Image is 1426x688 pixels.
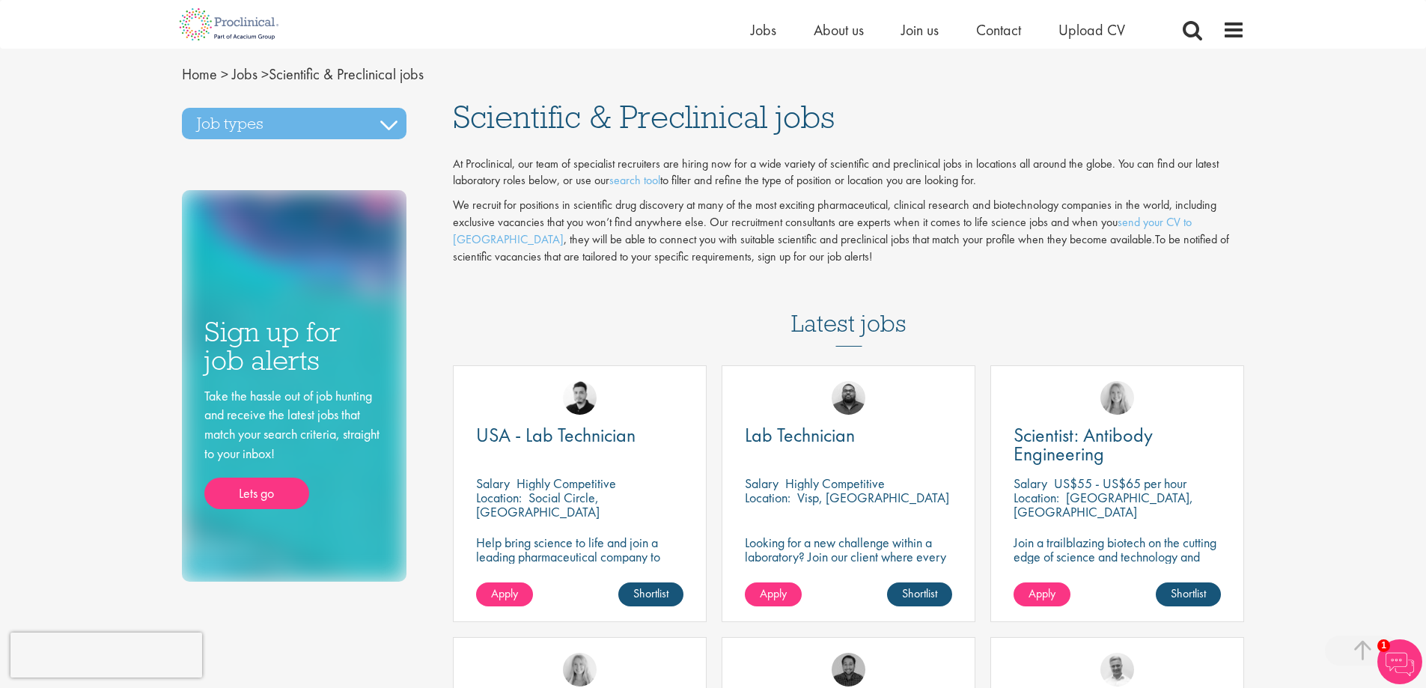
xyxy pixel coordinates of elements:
p: Highly Competitive [785,475,885,492]
p: Social Circle, [GEOGRAPHIC_DATA] [476,489,600,520]
span: Salary [476,475,510,492]
span: Scientific & Preclinical jobs [182,64,424,84]
a: Upload CV [1058,20,1125,40]
span: Scientific & Preclinical jobs [453,97,835,137]
span: Location: [745,489,790,506]
a: Shortlist [887,582,952,606]
img: Shannon Briggs [1100,381,1134,415]
span: Salary [1014,475,1047,492]
span: Apply [760,585,787,601]
p: Join a trailblazing biotech on the cutting edge of science and technology and make a change in th... [1014,535,1221,592]
p: Visp, [GEOGRAPHIC_DATA] [797,489,949,506]
h3: Latest jobs [791,273,907,347]
span: > [261,64,269,84]
a: Apply [1014,582,1070,606]
span: To be notified of scientific vacancies that are tailored to your specific requirements, sign up f... [453,231,1229,264]
p: Help bring science to life and join a leading pharmaceutical company to play a key role in delive... [476,535,683,606]
iframe: reCAPTCHA [10,633,202,678]
img: Chatbot [1377,639,1422,684]
p: We recruit for positions in scientific drug discovery at many of the most exciting pharmaceutical... [453,197,1245,265]
span: Apply [491,585,518,601]
p: Highly Competitive [517,475,616,492]
a: Scientist: Antibody Engineering [1014,426,1221,463]
a: Apply [745,582,802,606]
span: Lab Technician [745,422,855,448]
span: 1 [1377,639,1390,652]
p: US$55 - US$65 per hour [1054,475,1186,492]
p: [GEOGRAPHIC_DATA], [GEOGRAPHIC_DATA] [1014,489,1193,520]
span: > [221,64,228,84]
a: USA - Lab Technician [476,426,683,445]
span: Location: [1014,489,1059,506]
p: At Proclinical, our team of specialist recruiters are hiring now for a wide variety of scientific... [453,156,1245,190]
span: Scientist: Antibody Engineering [1014,422,1153,466]
a: Shortlist [1156,582,1221,606]
p: Looking for a new challenge within a laboratory? Join our client where every experiment brings us... [745,535,952,578]
span: USA - Lab Technician [476,422,636,448]
a: Contact [976,20,1021,40]
img: Anderson Maldonado [563,381,597,415]
h3: Job types [182,108,406,139]
a: Jobs [751,20,776,40]
a: Lab Technician [745,426,952,445]
span: Apply [1029,585,1055,601]
a: search tool [609,172,660,188]
a: Lets go [204,478,309,509]
span: Location: [476,489,522,506]
span: Salary [745,475,778,492]
img: Ashley Bennett [832,381,865,415]
h3: Sign up for job alerts [204,317,384,375]
a: send your CV to [GEOGRAPHIC_DATA] [453,214,1192,247]
a: About us [814,20,864,40]
a: breadcrumb link to Jobs [232,64,258,84]
a: breadcrumb link to Home [182,64,217,84]
a: Join us [901,20,939,40]
img: Mike Raletz [832,653,865,687]
a: Apply [476,582,533,606]
a: Shortlist [618,582,683,606]
img: Joshua Bye [1100,653,1134,687]
div: Take the hassle out of job hunting and receive the latest jobs that match your search criteria, s... [204,386,384,510]
img: Shannon Briggs [563,653,597,687]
